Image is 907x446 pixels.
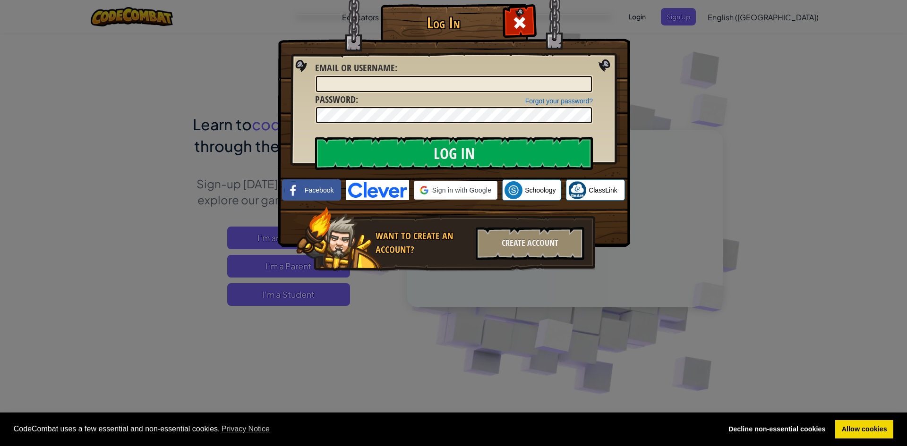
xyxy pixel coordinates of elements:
span: CodeCombat uses a few essential and non-essential cookies. [14,422,715,436]
input: Log In [315,137,593,170]
a: learn more about cookies [220,422,272,436]
a: allow cookies [835,420,893,439]
span: Facebook [305,185,334,195]
div: Want to create an account? [376,229,470,256]
h1: Log In [383,15,504,31]
div: Create Account [476,227,584,260]
div: Sign in with Google [414,181,497,200]
img: schoology.png [505,181,522,199]
img: classlink-logo-small.png [568,181,586,199]
span: Email or Username [315,61,395,74]
img: clever-logo-blue.png [346,180,409,200]
span: Schoology [525,185,556,195]
span: ClassLink [589,185,617,195]
img: facebook_small.png [284,181,302,199]
a: Forgot your password? [525,97,593,105]
span: Sign in with Google [432,185,491,195]
label: : [315,93,358,107]
label: : [315,61,397,75]
span: Password [315,93,356,106]
a: deny cookies [722,420,832,439]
